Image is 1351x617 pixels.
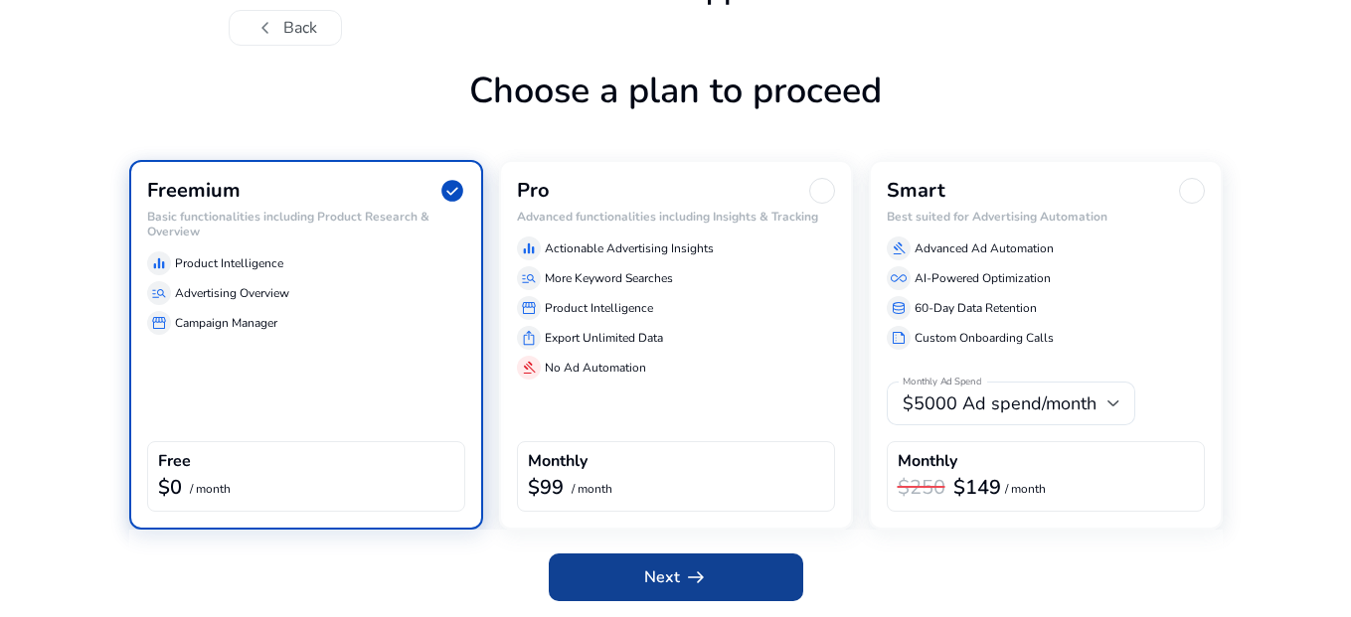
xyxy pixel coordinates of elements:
h3: Freemium [147,179,241,203]
span: arrow_right_alt [684,565,708,589]
h4: Free [158,452,191,471]
span: storefront [151,315,167,331]
h1: Choose a plan to proceed [129,70,1223,160]
b: $99 [528,474,564,501]
p: Advertising Overview [175,284,289,302]
span: ios_share [521,330,537,346]
p: No Ad Automation [545,359,646,377]
p: / month [1005,483,1046,496]
span: $5000 Ad spend/month [903,391,1097,415]
span: equalizer [521,240,537,256]
h3: Smart [887,179,945,203]
h4: Monthly [528,452,588,471]
span: manage_search [151,285,167,301]
p: Campaign Manager [175,314,277,332]
h4: Monthly [898,452,957,471]
span: gavel [521,360,537,376]
span: equalizer [151,255,167,271]
mat-label: Monthly Ad Spend [903,376,981,389]
span: database [891,300,907,316]
p: More Keyword Searches [545,269,673,287]
span: manage_search [521,270,537,286]
span: Next [644,565,708,589]
p: Export Unlimited Data [545,329,663,347]
h6: Advanced functionalities including Insights & Tracking [517,210,835,224]
p: Advanced Ad Automation [915,239,1054,257]
p: AI-Powered Optimization [915,269,1051,287]
button: chevron_leftBack [229,10,342,46]
h3: $250 [898,476,945,500]
p: / month [572,483,612,496]
p: Custom Onboarding Calls [915,329,1054,347]
h6: Best suited for Advertising Automation [887,210,1205,224]
span: chevron_left [253,16,277,40]
span: summarize [891,330,907,346]
span: all_inclusive [891,270,907,286]
span: storefront [521,300,537,316]
b: $0 [158,474,182,501]
p: / month [190,483,231,496]
h6: Basic functionalities including Product Research & Overview [147,210,465,238]
h3: Pro [517,179,550,203]
span: check_circle [439,178,465,204]
button: Nextarrow_right_alt [549,553,803,601]
p: 60-Day Data Retention [915,299,1037,317]
b: $149 [953,474,1001,501]
p: Product Intelligence [175,254,283,272]
p: Actionable Advertising Insights [545,239,714,257]
p: Product Intelligence [545,299,653,317]
span: gavel [891,240,907,256]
